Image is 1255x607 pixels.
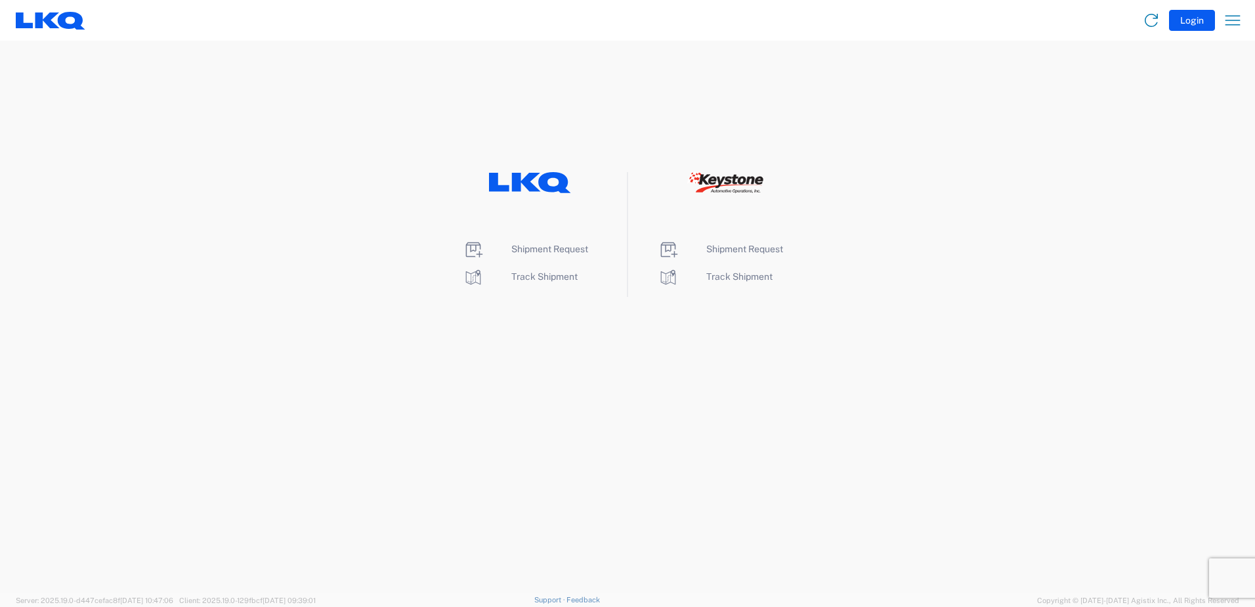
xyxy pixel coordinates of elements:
a: Support [534,596,567,604]
span: Shipment Request [511,244,588,254]
a: Track Shipment [658,271,773,282]
span: [DATE] 09:39:01 [263,596,316,604]
a: Shipment Request [463,244,588,254]
a: Feedback [566,596,600,604]
span: Copyright © [DATE]-[DATE] Agistix Inc., All Rights Reserved [1037,595,1239,606]
span: Shipment Request [706,244,783,254]
span: Track Shipment [706,271,773,282]
span: [DATE] 10:47:06 [120,596,173,604]
a: Shipment Request [658,244,783,254]
button: Login [1169,10,1215,31]
span: Track Shipment [511,271,578,282]
span: Server: 2025.19.0-d447cefac8f [16,596,173,604]
a: Track Shipment [463,271,578,282]
span: Client: 2025.19.0-129fbcf [179,596,316,604]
